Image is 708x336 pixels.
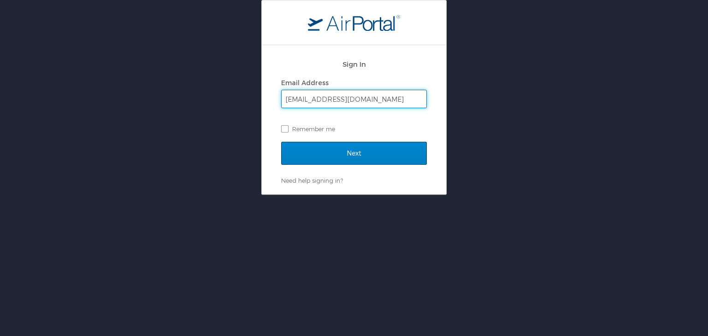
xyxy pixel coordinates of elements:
a: Need help signing in? [281,177,343,184]
label: Email Address [281,79,329,87]
h2: Sign In [281,59,427,70]
input: Next [281,142,427,165]
label: Remember me [281,122,427,136]
img: logo [308,14,400,31]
